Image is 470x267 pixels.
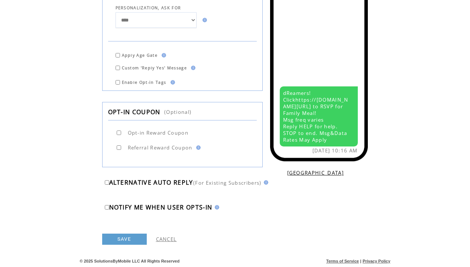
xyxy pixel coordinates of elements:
[189,66,195,70] img: help.gif
[168,80,175,85] img: help.gif
[122,80,166,85] span: Enable Opt-in Tags
[156,236,177,243] a: CANCEL
[363,259,390,263] a: Privacy Policy
[194,145,201,150] img: help.gif
[128,129,189,136] span: Opt-in Reward Coupon
[326,259,359,263] a: Terms of Service
[213,205,219,210] img: help.gif
[164,109,191,115] span: (Optional)
[122,65,187,70] span: Custom 'Reply Yes' Message
[128,144,192,151] span: Referral Reward Coupon
[287,169,344,176] a: [GEOGRAPHIC_DATA]
[200,18,207,22] img: help.gif
[360,259,361,263] span: |
[109,178,193,187] span: ALTERNATIVE AUTO REPLY
[122,53,158,58] span: Apply Age Gate
[108,108,161,116] span: OPT-IN COUPON
[80,259,180,263] span: © 2025 SolutionsByMobile LLC All Rights Reserved
[109,203,213,211] span: NOTIFY ME WHEN USER OPTS-IN
[283,90,349,143] span: dReamers! Clickhttps://[DOMAIN_NAME][URL] to RSVP for Family Meal! Msg freq varies Reply HELP for...
[193,179,262,186] span: (For Existing Subscribers)
[116,5,181,10] span: PERSONALIZATION, ASK FOR
[159,53,166,57] img: help.gif
[102,234,147,245] a: SAVE
[262,180,268,185] img: help.gif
